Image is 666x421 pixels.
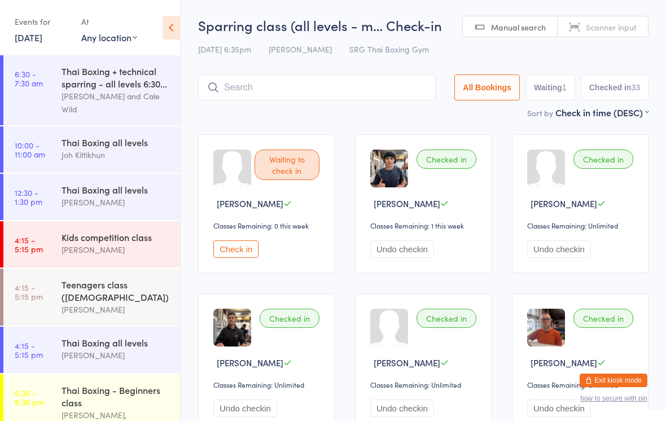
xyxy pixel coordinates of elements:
[370,221,480,230] div: Classes Remaining: 1 this week
[81,12,137,31] div: At
[454,74,520,100] button: All Bookings
[573,150,633,169] div: Checked in
[580,394,647,402] button: how to secure with pin
[62,196,170,209] div: [PERSON_NAME]
[370,150,408,187] img: image1723537701.png
[370,380,480,389] div: Classes Remaining: Unlimited
[217,198,283,209] span: [PERSON_NAME]
[62,231,170,243] div: Kids competition class
[62,278,170,303] div: Teenagers class ([DEMOGRAPHIC_DATA])
[213,400,277,417] button: Undo checkin
[213,380,323,389] div: Classes Remaining: Unlimited
[255,150,319,180] div: Waiting to check in
[374,357,440,369] span: [PERSON_NAME]
[581,74,649,100] button: Checked in33
[527,107,553,119] label: Sort by
[62,136,170,148] div: Thai Boxing all levels
[15,388,44,406] time: 5:30 - 6:30 pm
[62,148,170,161] div: Joh Kittikhun
[370,400,434,417] button: Undo checkin
[527,309,565,347] img: image1739769800.png
[62,336,170,349] div: Thai Boxing all levels
[62,243,170,256] div: [PERSON_NAME]
[531,357,597,369] span: [PERSON_NAME]
[527,240,591,258] button: Undo checkin
[62,65,170,90] div: Thai Boxing + technical sparring - all levels 6:30...
[3,327,180,373] a: 4:15 -5:15 pmThai Boxing all levels[PERSON_NAME]
[198,43,251,55] span: [DATE] 6:35pm
[217,357,283,369] span: [PERSON_NAME]
[527,380,637,389] div: Classes Remaining: Unlimited
[15,141,45,159] time: 10:00 - 11:00 am
[525,74,575,100] button: Waiting1
[491,21,546,33] span: Manual search
[62,183,170,196] div: Thai Boxing all levels
[527,400,591,417] button: Undo checkin
[580,374,647,387] button: Exit kiosk mode
[269,43,332,55] span: [PERSON_NAME]
[349,43,429,55] span: SRG Thai Boxing Gym
[562,83,567,92] div: 1
[527,221,637,230] div: Classes Remaining: Unlimited
[374,198,440,209] span: [PERSON_NAME]
[15,283,43,301] time: 4:15 - 5:15 pm
[213,309,251,347] img: image1756107321.png
[198,74,436,100] input: Search
[3,55,180,125] a: 6:30 -7:30 amThai Boxing + technical sparring - all levels 6:30...[PERSON_NAME] and Cale Wild
[213,240,258,258] button: Check in
[62,303,170,316] div: [PERSON_NAME]
[260,309,319,328] div: Checked in
[15,31,42,43] a: [DATE]
[3,126,180,173] a: 10:00 -11:00 amThai Boxing all levelsJoh Kittikhun
[573,309,633,328] div: Checked in
[417,150,476,169] div: Checked in
[3,221,180,267] a: 4:15 -5:15 pmKids competition class[PERSON_NAME]
[15,69,43,87] time: 6:30 - 7:30 am
[3,269,180,326] a: 4:15 -5:15 pmTeenagers class ([DEMOGRAPHIC_DATA])[PERSON_NAME]
[370,240,434,258] button: Undo checkin
[62,384,170,409] div: Thai Boxing - Beginners class
[15,235,43,253] time: 4:15 - 5:15 pm
[555,106,649,119] div: Check in time (DESC)
[15,341,43,359] time: 4:15 - 5:15 pm
[81,31,137,43] div: Any location
[417,309,476,328] div: Checked in
[15,188,42,206] time: 12:30 - 1:30 pm
[15,12,70,31] div: Events for
[213,221,323,230] div: Classes Remaining: 0 this week
[586,21,637,33] span: Scanner input
[3,174,180,220] a: 12:30 -1:30 pmThai Boxing all levels[PERSON_NAME]
[198,16,649,34] h2: Sparring class (all levels - m… Check-in
[62,90,170,116] div: [PERSON_NAME] and Cale Wild
[631,83,640,92] div: 33
[531,198,597,209] span: [PERSON_NAME]
[62,349,170,362] div: [PERSON_NAME]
